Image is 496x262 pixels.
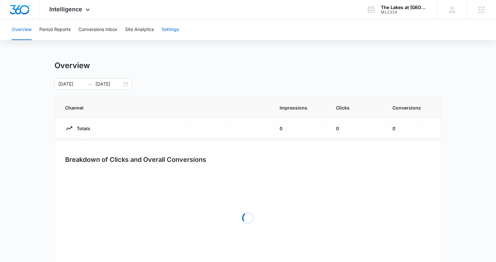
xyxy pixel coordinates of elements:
[88,81,93,87] span: swap-right
[328,118,385,139] td: 0
[95,80,122,88] input: End date
[125,19,154,40] button: Site Analytics
[162,19,179,40] button: Settings
[336,104,377,111] span: Clicks
[39,19,71,40] button: Period Reports
[78,19,117,40] button: Conversions Inbox
[12,19,32,40] button: Overview
[381,10,428,15] div: account id
[88,81,93,87] span: to
[272,118,328,139] td: 0
[65,155,206,164] h3: Breakdown of Clicks and Overall Conversions
[65,104,264,111] span: Channel
[49,6,82,13] span: Intelligence
[73,125,90,132] p: Totals
[392,104,431,111] span: Conversions
[280,104,321,111] span: Impressions
[58,80,85,88] input: Start date
[381,5,428,10] div: account name
[55,61,90,70] h1: Overview
[385,118,441,139] td: 0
